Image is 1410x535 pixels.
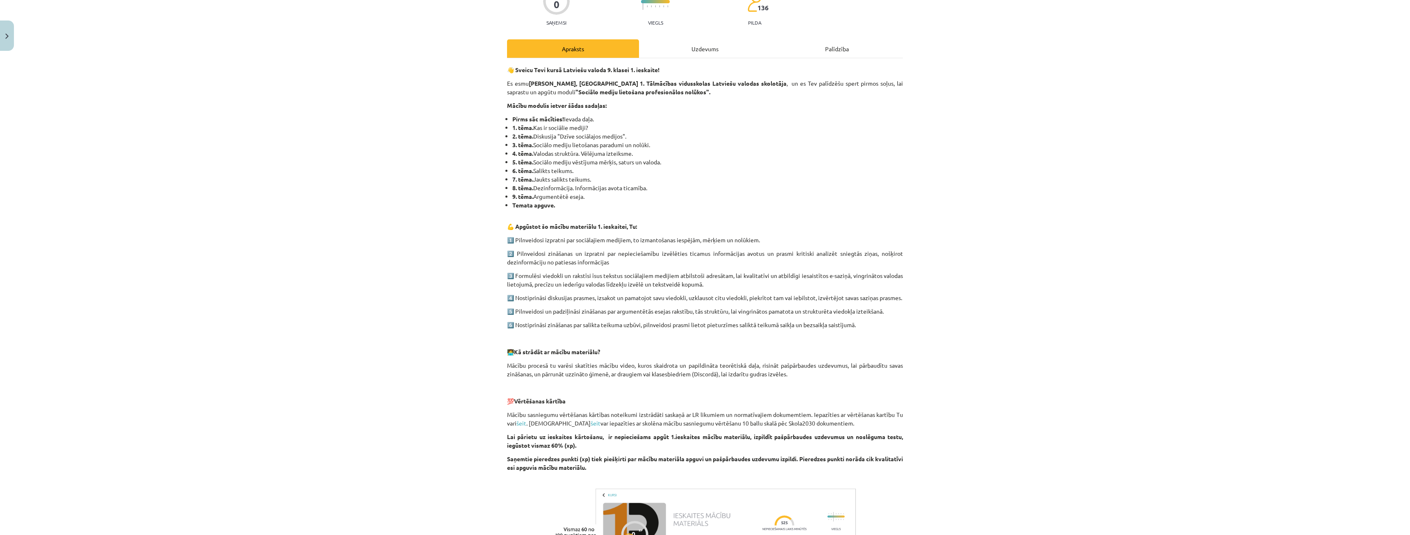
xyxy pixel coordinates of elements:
li: Valodas struktūra. Vēlējuma izteiksme. [512,149,903,158]
p: 2️⃣ Pilnveidosi zināšanas un izpratni par nepieciešamību izvēlēties ticamus informācijas avotus u... [507,249,903,266]
strong: "Sociālo mediju lietošana profesionālos nolūkos". [575,88,710,96]
img: icon-short-line-57e1e144782c952c97e751825c79c345078a6d821885a25fce030b3d8c18986b.svg [651,5,652,7]
img: icon-short-line-57e1e144782c952c97e751825c79c345078a6d821885a25fce030b3d8c18986b.svg [647,5,648,7]
img: icon-short-line-57e1e144782c952c97e751825c79c345078a6d821885a25fce030b3d8c18986b.svg [659,5,660,7]
li: Diskusija "Dzīve sociālajos medijos". [512,132,903,141]
a: šeit [591,419,600,427]
strong: Vērtēšanas kārtība [514,397,566,405]
li: Dezinformācija. Informācijas avota ticamība. [512,184,903,192]
b: 5. tēma. [512,158,533,166]
a: šeit [516,419,526,427]
li: Sociālo mediju vēstījuma mērķis, saturs un valoda. [512,158,903,166]
strong: Pirms sāc mācīties! [512,115,564,123]
strong: Lai pārietu uz ieskaites kārtošanu, ir nepieciešams apgūt 1.ieskaites mācību materiālu, izpildīt ... [507,433,903,449]
p: Es esmu , un es Tev palīdzēšu spert pirmos soļus, lai saprastu un apgūtu moduli [507,79,903,96]
li: Argumentētē eseja. [512,192,903,201]
strong: 👋 Sveicu Tevi kursā Latviešu valoda 9. klasei 1. ieskaite! [507,66,660,73]
b: 9. tēma. [512,193,533,200]
li: Jaukts salikts teikums. [512,175,903,184]
span: 136 [757,4,769,11]
li: Salikts teikums. [512,166,903,175]
strong: 3. tēma. [512,141,533,148]
p: Mācību sasniegumu vērtēšanas kārtības noteikumi izstrādāti saskaņā ar LR likumiem un normatīvajie... [507,410,903,428]
b: 6. tēma. [512,167,533,174]
strong: 🧑‍💻Kā strādāt ar mācību materiālu? [507,348,600,355]
img: icon-short-line-57e1e144782c952c97e751825c79c345078a6d821885a25fce030b3d8c18986b.svg [667,5,668,7]
img: icon-close-lesson-0947bae3869378f0d4975bcd49f059093ad1ed9edebbc8119c70593378902aed.svg [5,34,9,39]
strong: 2. tēma. [512,132,533,140]
p: Viegls [648,20,663,25]
div: Uzdevums [639,39,771,58]
strong: 1. tēma. [512,124,533,131]
img: icon-short-line-57e1e144782c952c97e751825c79c345078a6d821885a25fce030b3d8c18986b.svg [663,5,664,7]
strong: [PERSON_NAME], [GEOGRAPHIC_DATA] 1. Tālmācības vidusskolas Latviešu valodas skolotāja [529,80,787,87]
p: pilda [748,20,761,25]
div: Apraksts [507,39,639,58]
p: 4️⃣ Nostiprināsi diskusijas prasmes, izsakot un pamatojot savu viedokli, uzklausot citu viedokli,... [507,294,903,302]
li: Ievada daļa. [512,115,903,123]
strong: 4. tēma. [512,150,533,157]
strong: Mācību modulis ietver šādas sadaļas: [507,102,607,109]
b: 8. tēma. [512,184,533,191]
p: Saņemsi [543,20,570,25]
p: 1️⃣ Pilnveidosi izpratni par sociālajiem medijiem, to izmantošanas iespējām, mērķiem un nolūkiem. [507,236,903,244]
img: icon-short-line-57e1e144782c952c97e751825c79c345078a6d821885a25fce030b3d8c18986b.svg [655,5,656,7]
p: 6️⃣ Nostiprināsi zināšanas par salikta teikuma uzbūvi, pilnveidosi prasmi lietot pieturzīmes sali... [507,321,903,329]
p: 5️⃣ Pilnveidosi un padziļināsi zināšanas par argumentētās esejas rakstību, tās struktūru, lai vin... [507,307,903,316]
b: 7. tēma. [512,175,533,183]
strong: 💪 Apgūstot šo mācību materiālu 1. ieskaitei, Tu: [507,223,637,230]
div: Palīdzība [771,39,903,58]
li: Kas ir sociālie mediji? [512,123,903,132]
p: Mācību procesā tu varēsi skatīties mācību video, kuros skaidrota un papildināta teorētiskā daļa, ... [507,361,903,378]
p: 💯 [507,397,903,405]
li: Sociālo mediju lietošanas paradumi un nolūki. [512,141,903,149]
strong: Saņemtie pieredzes punkti (xp) tiek piešķirti par mācību materiāla apguvi un pašpārbaudes uzdevum... [507,455,903,471]
p: 3️⃣ Formulēsi viedokli un rakstīsi īsus tekstus sociālajiem medijiem atbilstoši adresātam, lai kv... [507,271,903,289]
strong: Temata apguve. [512,201,555,209]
